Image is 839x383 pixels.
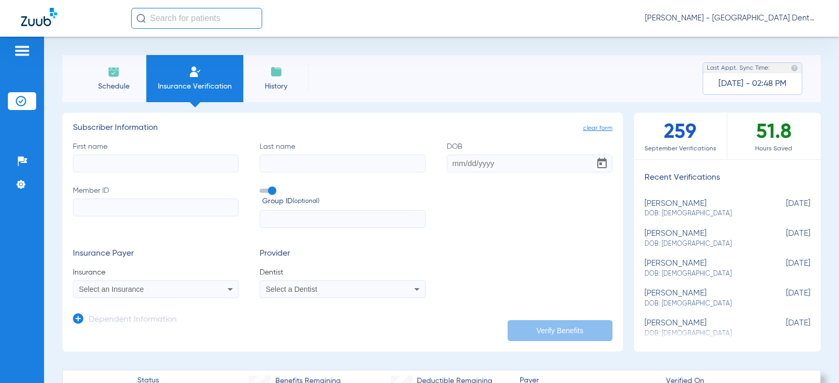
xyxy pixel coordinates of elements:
[262,196,425,207] span: Group ID
[189,65,201,78] img: Manual Insurance Verification
[251,81,301,92] span: History
[260,141,425,172] label: Last name
[758,229,810,248] span: [DATE]
[270,65,283,78] img: History
[447,141,612,172] label: DOB
[14,45,30,57] img: hamburger-icon
[260,249,425,259] h3: Provider
[107,65,120,78] img: Schedule
[718,79,787,89] span: [DATE] - 02:48 PM
[634,113,727,159] div: 259
[758,199,810,218] span: [DATE]
[727,113,821,159] div: 51.8
[79,285,144,293] span: Select an Insurance
[131,8,262,29] input: Search for patients
[154,81,235,92] span: Insurance Verification
[634,144,727,154] span: September Verifications
[791,64,798,72] img: last sync help info
[447,155,612,172] input: DOBOpen calendar
[260,267,425,278] span: Dentist
[644,209,758,218] span: DOB: [DEMOGRAPHIC_DATA]
[508,320,612,341] button: Verify Benefits
[644,269,758,279] span: DOB: [DEMOGRAPHIC_DATA]
[583,123,612,134] span: clear form
[73,185,239,228] label: Member ID
[644,259,758,278] div: [PERSON_NAME]
[73,249,239,259] h3: Insurance Payer
[758,289,810,308] span: [DATE]
[591,153,612,174] button: Open calendar
[644,239,758,249] span: DOB: [DEMOGRAPHIC_DATA]
[758,319,810,338] span: [DATE]
[644,289,758,308] div: [PERSON_NAME]
[644,199,758,218] div: [PERSON_NAME]
[21,8,57,26] img: Zuub Logo
[73,123,612,134] h3: Subscriber Information
[73,155,239,172] input: First name
[758,259,810,278] span: [DATE]
[645,13,818,24] span: [PERSON_NAME] - [GEOGRAPHIC_DATA] Dental Care
[707,63,770,73] span: Last Appt. Sync Time:
[727,144,821,154] span: Hours Saved
[73,267,239,278] span: Insurance
[73,141,239,172] label: First name
[644,299,758,309] span: DOB: [DEMOGRAPHIC_DATA]
[136,14,146,23] img: Search Icon
[260,155,425,172] input: Last name
[89,315,177,325] h3: Dependent Information
[293,196,319,207] small: (optional)
[89,81,138,92] span: Schedule
[266,285,317,293] span: Select a Dentist
[634,173,821,183] h3: Recent Verifications
[644,229,758,248] div: [PERSON_NAME]
[73,199,239,216] input: Member ID
[644,319,758,338] div: [PERSON_NAME]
